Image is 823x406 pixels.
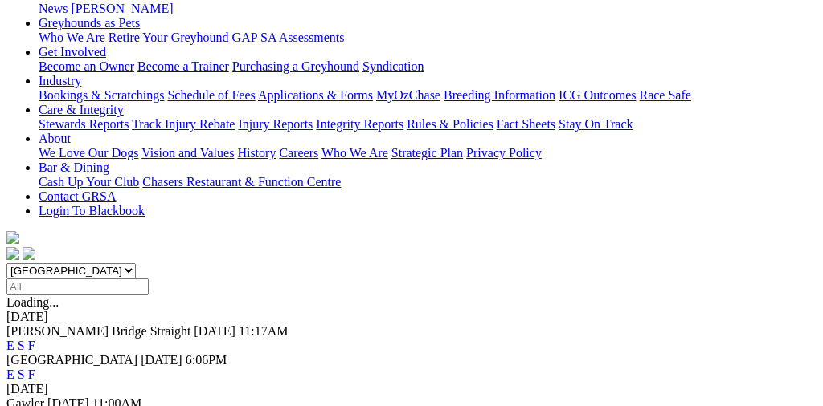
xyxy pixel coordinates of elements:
[6,353,137,367] span: [GEOGRAPHIC_DATA]
[321,146,388,160] a: Who We Are
[39,59,817,74] div: Get Involved
[109,30,229,44] a: Retire Your Greyhound
[141,146,234,160] a: Vision and Values
[407,117,493,131] a: Rules & Policies
[39,117,129,131] a: Stewards Reports
[71,2,173,15] a: [PERSON_NAME]
[18,339,25,352] a: S
[39,16,140,30] a: Greyhounds as Pets
[39,175,139,189] a: Cash Up Your Club
[23,247,35,260] img: twitter.svg
[258,88,373,102] a: Applications & Forms
[6,247,19,260] img: facebook.svg
[559,117,633,131] a: Stay On Track
[237,146,276,160] a: History
[39,146,138,160] a: We Love Our Dogs
[376,88,440,102] a: MyOzChase
[6,339,14,352] a: E
[167,88,255,102] a: Schedule of Fees
[279,146,318,160] a: Careers
[362,59,424,73] a: Syndication
[39,2,68,15] a: News
[232,59,359,73] a: Purchasing a Greyhound
[194,324,235,338] span: [DATE]
[39,146,817,160] div: About
[39,204,145,217] a: Login To Blackbook
[6,382,817,396] div: [DATE]
[39,30,105,44] a: Who We Are
[466,146,542,160] a: Privacy Policy
[238,117,313,131] a: Injury Reports
[39,88,817,103] div: Industry
[6,231,19,244] img: logo-grsa-white.png
[39,189,116,203] a: Contact GRSA
[316,117,403,131] a: Integrity Reports
[39,160,109,174] a: Bar & Dining
[232,30,345,44] a: GAP SA Assessments
[137,59,229,73] a: Become a Trainer
[39,59,134,73] a: Become an Owner
[6,295,59,309] span: Loading...
[39,45,106,59] a: Get Involved
[141,353,182,367] span: [DATE]
[391,146,463,160] a: Strategic Plan
[6,310,817,324] div: [DATE]
[497,117,555,131] a: Fact Sheets
[18,367,25,381] a: S
[6,278,149,295] input: Select date
[6,367,14,381] a: E
[28,367,35,381] a: F
[186,353,227,367] span: 6:06PM
[39,132,71,145] a: About
[39,117,817,132] div: Care & Integrity
[559,88,636,102] a: ICG Outcomes
[39,74,81,87] a: Industry
[39,103,124,116] a: Care & Integrity
[639,88,690,102] a: Race Safe
[6,324,190,338] span: [PERSON_NAME] Bridge Straight
[239,324,289,338] span: 11:17AM
[142,175,341,189] a: Chasers Restaurant & Function Centre
[39,30,817,45] div: Greyhounds as Pets
[444,88,555,102] a: Breeding Information
[132,117,235,131] a: Track Injury Rebate
[39,2,817,16] div: News & Media
[28,339,35,352] a: F
[39,88,164,102] a: Bookings & Scratchings
[39,175,817,189] div: Bar & Dining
